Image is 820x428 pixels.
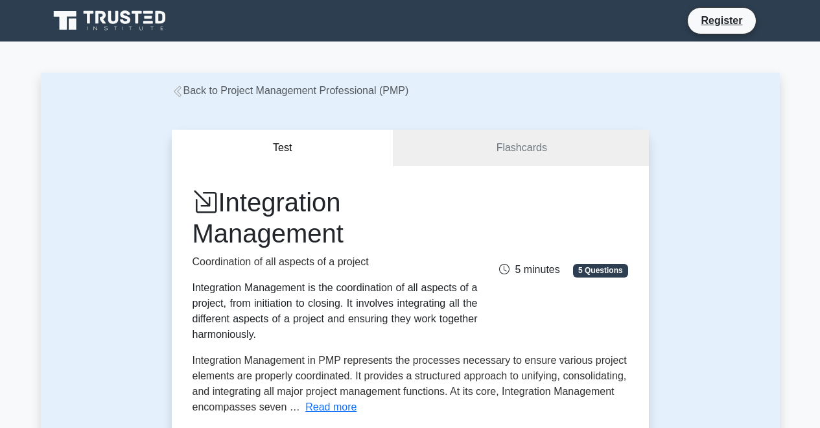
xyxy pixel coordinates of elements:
a: Flashcards [394,130,648,167]
span: 5 minutes [499,264,559,275]
h1: Integration Management [193,187,478,249]
div: Integration Management is the coordination of all aspects of a project, from initiation to closin... [193,280,478,342]
span: Integration Management in PMP represents the processes necessary to ensure various project elemen... [193,355,627,412]
a: Back to Project Management Professional (PMP) [172,85,409,96]
a: Register [693,12,750,29]
button: Test [172,130,395,167]
p: Coordination of all aspects of a project [193,254,478,270]
span: 5 Questions [573,264,627,277]
button: Read more [305,399,357,415]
